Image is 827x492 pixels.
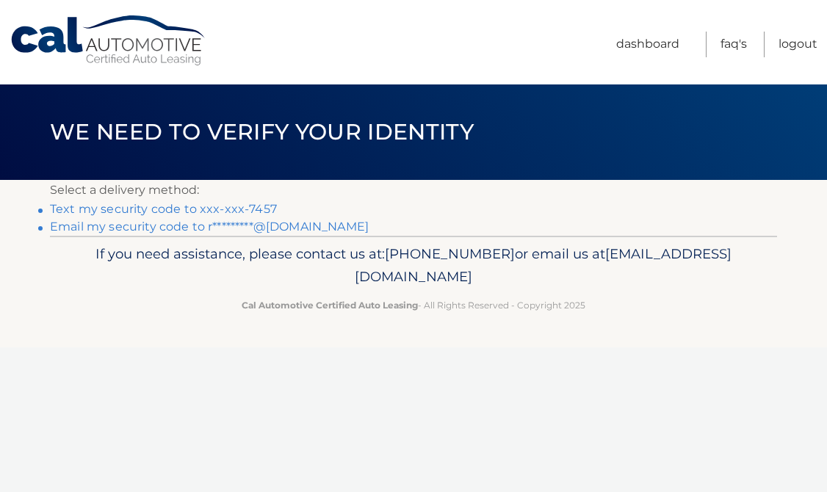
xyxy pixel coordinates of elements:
a: FAQ's [721,32,747,57]
p: If you need assistance, please contact us at: or email us at [59,242,768,289]
a: Logout [779,32,817,57]
span: [PHONE_NUMBER] [385,245,515,262]
p: Select a delivery method: [50,180,777,200]
a: Cal Automotive [10,15,208,67]
a: Dashboard [616,32,679,57]
strong: Cal Automotive Certified Auto Leasing [242,300,418,311]
a: Text my security code to xxx-xxx-7457 [50,202,277,216]
a: Email my security code to r*********@[DOMAIN_NAME] [50,220,369,234]
span: We need to verify your identity [50,118,474,145]
p: - All Rights Reserved - Copyright 2025 [59,297,768,313]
